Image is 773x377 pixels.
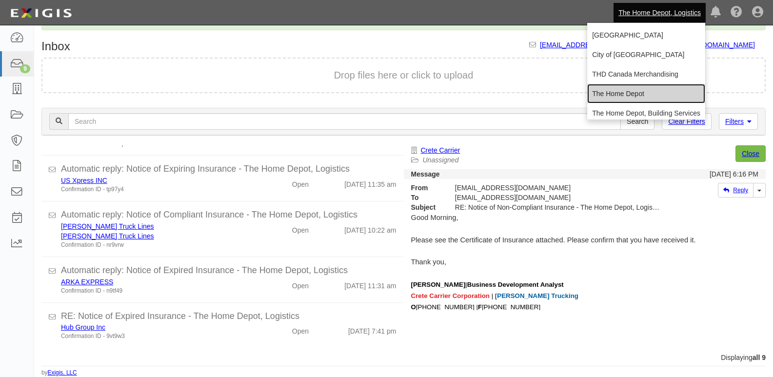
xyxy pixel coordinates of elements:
div: RE: Notice of Non-Compliant Insurance - The Home Depot, Logistics [448,202,668,212]
div: Confirmation ID - tp97y4 [61,185,251,194]
div: Open [292,221,309,235]
div: [DATE] 6:16 PM [710,169,758,179]
a: Close [735,145,766,162]
div: Open [292,322,309,336]
a: [PERSON_NAME] Truck Lines [61,222,154,230]
div: Automatic reply: Notice of Expired Insurance - The Home Depot, Logistics [61,264,396,277]
a: Filters [719,113,758,130]
a: ARKA EXPRESS [61,278,113,286]
span: [PERSON_NAME] [411,281,466,288]
a: City of [GEOGRAPHIC_DATA] [587,45,705,64]
div: RE: Notice of Expired Insurance - The Home Depot, Logistics [61,310,396,323]
strong: Message [411,170,440,178]
div: [DATE] 7:41 pm [348,322,396,336]
a: [EMAIL_ADDRESS][DOMAIN_NAME] [540,41,655,49]
div: Confirmation ID - n9tf49 [61,287,251,295]
strong: From [404,183,448,193]
div: Automatic reply: Notice of Compliant Insurance - The Home Depot, Logistics [61,209,396,221]
span: [PHONE_NUMBER] | [PHONE_NUMBER] [416,303,540,311]
strong: Subject [404,202,448,212]
span: Please see the Certificate of Insurance attached. Please confirm that you have received it. [411,236,696,244]
i: Help Center - Complianz [731,7,742,19]
b: all 9 [753,354,766,361]
div: Confirmation ID - 9vt9w3 [61,332,251,340]
a: Reply [718,183,753,198]
button: Drop files here or click to upload [334,68,474,82]
div: [DATE] 10:22 am [344,221,396,235]
span: | [492,292,495,299]
a: [GEOGRAPHIC_DATA] [587,25,705,45]
small: by [41,369,77,377]
span: O [411,303,416,311]
div: [EMAIL_ADDRESS][DOMAIN_NAME] [448,183,668,193]
div: Open [292,176,309,189]
a: Unassigned [423,156,459,164]
div: Open [292,277,309,291]
a: The Home Depot, Building Services [587,103,705,123]
a: Hub Group Inc [61,323,105,331]
a: [URL][DOMAIN_NAME] [683,41,766,49]
span: [PERSON_NAME] Trucking [495,292,578,299]
div: party-ftnhht@thdlogistics.complianz.com [448,193,668,202]
div: 9 [20,64,30,73]
a: THD Canada Merchandising [587,64,705,84]
span: Crete Carrier Corporation [411,292,490,299]
img: logo-5460c22ac91f19d4615b14bd174203de0afe785f0fc80cf4dbbc73dc1793850b.png [7,4,75,22]
div: Displaying [34,353,773,362]
a: US Xpress INC [61,177,107,184]
span: | [465,281,563,288]
div: [DATE] 11:35 am [344,176,396,189]
input: Search [68,113,621,130]
b: F [478,303,482,311]
h1: Inbox [41,40,70,53]
div: Automatic reply: Notice of Expiring Insurance - The Home Depot, Logistics [61,163,396,176]
div: Confirmation ID - nr9vrw [61,241,251,249]
input: Search [620,113,654,130]
span: Thank you, [411,258,447,266]
div: [DATE] 11:31 am [344,277,396,291]
span: Good Morning, [411,214,458,221]
strong: To [404,193,448,202]
a: Crete Carrier [421,146,460,154]
a: The Home Depot [587,84,705,103]
a: Exigis, LLC [48,369,77,376]
b: Business Development Analyst [467,281,564,288]
a: Clear Filters [662,113,711,130]
a: The Home Depot, Logistics [614,3,706,22]
a: [PERSON_NAME] Truck Lines [61,232,154,240]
